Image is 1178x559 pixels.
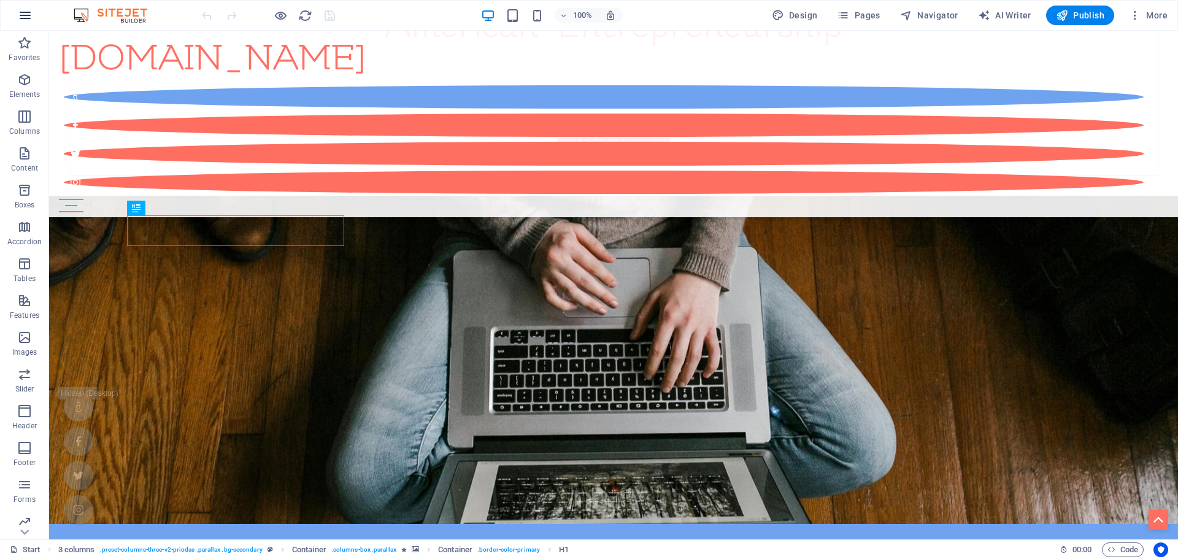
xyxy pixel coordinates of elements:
p: Footer [13,458,36,468]
span: : [1081,545,1083,554]
span: AI Writer [978,9,1031,21]
p: Accordion [7,237,42,247]
span: Click to select. Double-click to edit [559,542,569,557]
span: Publish [1056,9,1104,21]
span: Click to select. Double-click to edit [438,542,472,557]
p: Tables [13,274,36,283]
p: Columns [9,126,40,136]
p: Favorites [9,53,40,63]
p: Header [12,421,37,431]
span: Click to select. Double-click to edit [292,542,326,557]
span: . preset-columns-three-v2-priodas .parallax .bg-secondary [100,542,263,557]
span: Design [772,9,818,21]
h6: Session time [1060,542,1092,557]
button: Navigator [895,6,963,25]
button: 100% [555,8,598,23]
button: Design [767,6,823,25]
button: Usercentrics [1153,542,1168,557]
p: Features [10,310,39,320]
p: Boxes [15,200,35,210]
p: Images [12,347,37,357]
button: Code [1102,542,1144,557]
button: Pages [832,6,885,25]
p: Forms [13,495,36,504]
span: . columns-box .parallax [331,542,396,557]
span: Code [1107,542,1138,557]
i: Element contains an animation [401,546,407,553]
span: Navigator [900,9,958,21]
span: More [1129,9,1168,21]
button: More [1124,6,1172,25]
nav: breadcrumb [58,542,569,557]
div: Design (Ctrl+Alt+Y) [767,6,823,25]
span: . border-color-primary [477,542,540,557]
span: 00 00 [1072,542,1091,557]
h6: 100% [573,8,593,23]
i: This element is a customizable preset [268,546,273,553]
p: Slider [15,384,34,394]
a: Click to cancel selection. Double-click to open Pages [10,542,40,557]
p: Content [11,163,38,173]
i: On resize automatically adjust zoom level to fit chosen device. [605,10,616,21]
button: reload [298,8,312,23]
img: Editor Logo [71,8,163,23]
span: Pages [837,9,880,21]
p: Elements [9,90,40,99]
button: Click here to leave preview mode and continue editing [273,8,288,23]
button: AI Writer [973,6,1036,25]
button: Publish [1046,6,1114,25]
i: Reload page [298,9,312,23]
span: Click to select. Double-click to edit [58,542,95,557]
i: This element contains a background [412,546,419,553]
